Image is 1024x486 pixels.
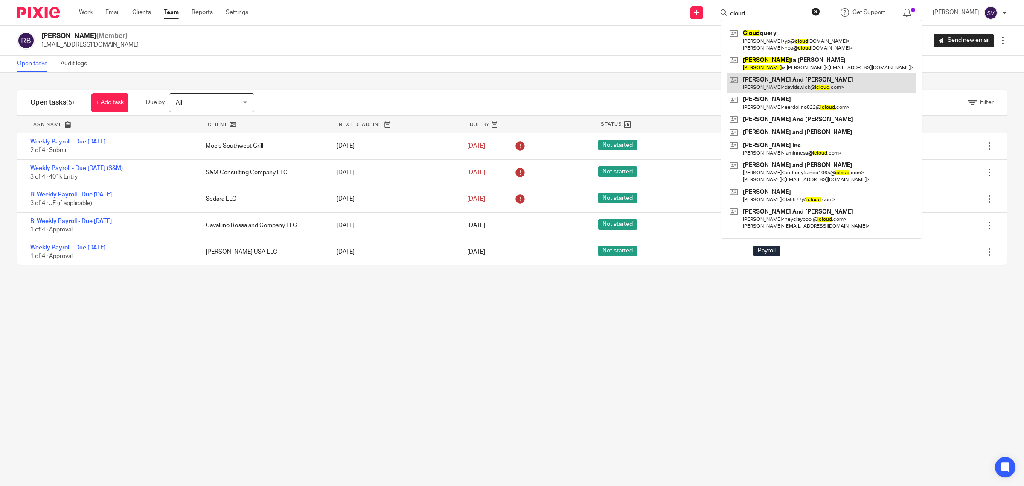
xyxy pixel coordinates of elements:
a: Weekly Payroll - Due [DATE] [30,139,105,145]
span: All [176,100,182,106]
div: [DATE] [328,190,459,208]
a: Work [79,8,93,17]
span: Status [601,120,622,128]
a: Bi Weekly Payroll - Due [DATE] [30,192,112,198]
a: Team [164,8,179,17]
span: 2 of 4 · Submit [30,148,68,154]
p: [EMAIL_ADDRESS][DOMAIN_NAME] [41,41,139,49]
a: Email [105,8,119,17]
span: 3 of 4 · JE (if applicable) [30,200,92,206]
img: Pixie [17,7,60,18]
p: [PERSON_NAME] [933,8,980,17]
span: [DATE] [467,170,485,176]
span: [DATE] [467,143,485,149]
span: 1 of 4 · Approval [30,227,73,233]
span: Not started [598,166,637,177]
span: Filter [980,100,994,105]
a: + Add task [91,93,128,112]
span: [DATE] [467,223,485,228]
img: svg%3E [17,32,35,50]
h1: Open tasks [30,98,74,107]
img: svg%3E [984,6,998,20]
span: 3 of 4 · 401k Entry [30,174,78,180]
a: Open tasks [17,56,54,72]
span: Not started [598,140,637,150]
a: Settings [226,8,248,17]
a: Reports [192,8,213,17]
span: Get Support [852,9,885,15]
p: Due by [146,98,165,107]
span: (Member) [96,32,128,39]
a: Weekly Payroll - Due [DATE] [30,245,105,251]
a: Clients [132,8,151,17]
span: 1 of 4 · Approval [30,253,73,259]
div: [DATE] [328,138,459,155]
a: Audit logs [61,56,93,72]
span: [DATE] [467,249,485,255]
div: S&M Consulting Company LLC [197,164,328,181]
span: [DATE] [467,196,485,202]
span: Not started [598,193,637,203]
div: [DATE] [328,243,459,261]
input: Search [729,10,806,18]
a: Send new email [934,34,994,47]
div: Cavallino Rossa and Company LLC [197,217,328,234]
div: Sedara LLC [197,190,328,208]
div: [DATE] [328,164,459,181]
a: Bi Weekly Payroll - Due [DATE] [30,218,112,224]
span: (5) [66,99,74,106]
span: Payroll [753,246,780,256]
a: Weekly Payroll - Due [DATE] (S&M) [30,165,123,171]
h2: [PERSON_NAME] [41,32,139,41]
span: Not started [598,246,637,256]
div: [PERSON_NAME] USA LLC [197,243,328,261]
div: Moe's Southwest Grill [197,138,328,155]
button: Clear [812,7,820,16]
span: Not started [598,219,637,230]
div: [DATE] [328,217,459,234]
